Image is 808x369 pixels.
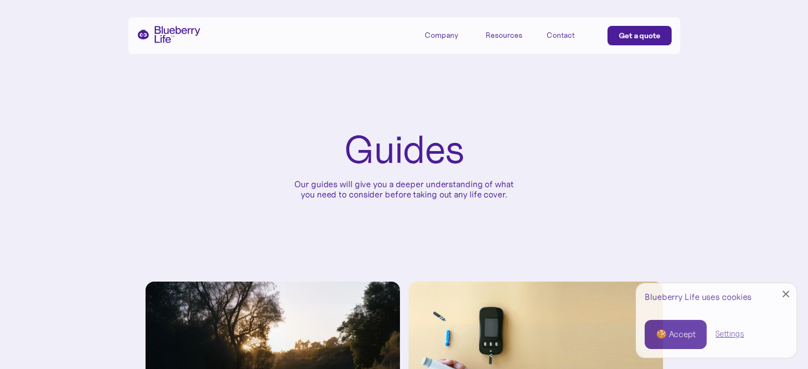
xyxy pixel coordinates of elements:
[425,31,458,40] div: Company
[547,31,575,40] div: Contact
[619,30,660,41] div: Get a quote
[344,129,464,170] h1: Guides
[486,26,534,44] div: Resources
[547,26,595,44] a: Contact
[775,283,797,305] a: Close Cookie Popup
[656,329,695,340] div: 🍪 Accept
[137,26,201,43] a: home
[715,329,744,340] a: Settings
[607,26,672,45] a: Get a quote
[486,31,522,40] div: Resources
[291,179,517,200] p: Our guides will give you a deeper understanding of what you need to consider before taking out an...
[645,320,707,349] a: 🍪 Accept
[645,292,788,302] div: Blueberry Life uses cookies
[425,26,473,44] div: Company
